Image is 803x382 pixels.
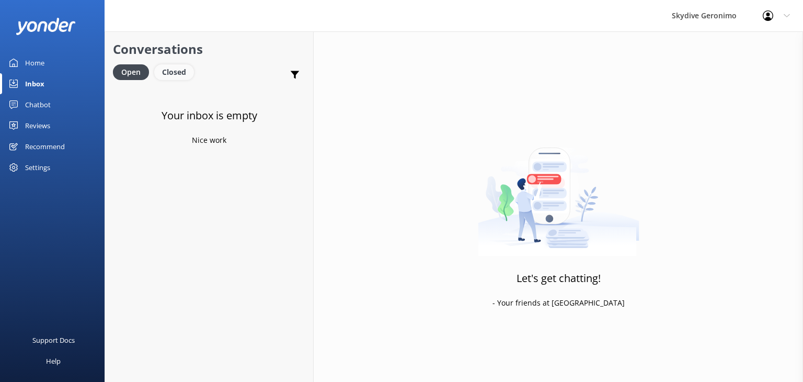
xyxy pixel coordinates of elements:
p: - Your friends at [GEOGRAPHIC_DATA] [492,297,625,309]
div: Closed [154,64,194,80]
div: Recommend [25,136,65,157]
img: yonder-white-logo.png [16,18,76,35]
img: artwork of a man stealing a conversation from at giant smartphone [478,126,639,256]
a: Open [113,66,154,77]
h3: Your inbox is empty [162,107,257,124]
div: Reviews [25,115,50,136]
div: Open [113,64,149,80]
a: Closed [154,66,199,77]
div: Inbox [25,73,44,94]
h3: Let's get chatting! [517,270,601,287]
div: Chatbot [25,94,51,115]
div: Support Docs [32,330,75,351]
h2: Conversations [113,39,305,59]
div: Help [46,351,61,372]
div: Settings [25,157,50,178]
div: Home [25,52,44,73]
p: Nice work [192,134,226,146]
